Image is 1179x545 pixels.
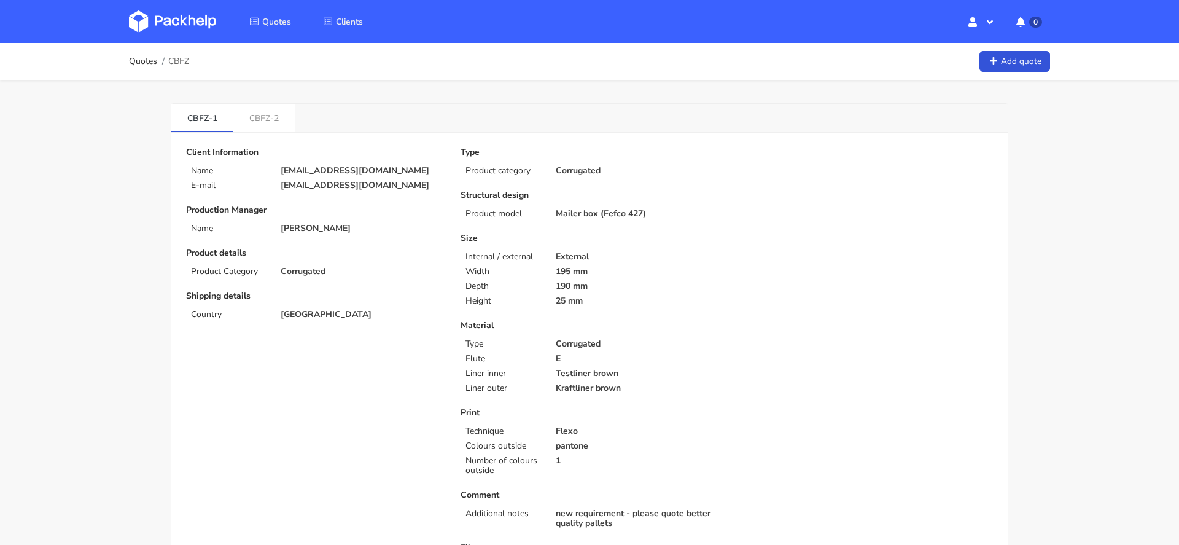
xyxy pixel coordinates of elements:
span: Quotes [262,16,291,28]
p: E [556,354,718,364]
p: Product Category [191,267,266,276]
p: 195 mm [556,267,718,276]
p: 190 mm [556,281,718,291]
a: Add quote [979,51,1050,73]
p: Material [461,321,718,331]
p: Name [191,224,266,233]
p: Testliner brown [556,369,718,378]
img: Dashboard [129,10,216,33]
p: Mailer box (Fefco 427) [556,209,718,219]
p: Country [191,310,266,320]
p: [PERSON_NAME] [281,224,443,233]
p: Flute [465,354,540,364]
p: [GEOGRAPHIC_DATA] [281,310,443,320]
p: Corrugated [556,166,718,176]
p: Size [461,233,718,243]
a: Quotes [129,57,157,66]
p: Corrugated [556,339,718,349]
nav: breadcrumb [129,49,189,74]
p: Depth [465,281,540,291]
a: Quotes [235,10,306,33]
p: E-mail [191,181,266,190]
p: Print [461,408,718,418]
a: CBFZ-2 [233,104,295,131]
p: Type [465,339,540,349]
button: 0 [1006,10,1050,33]
p: Product model [465,209,540,219]
p: Number of colours outside [465,456,540,476]
p: Liner outer [465,383,540,393]
p: Technique [465,426,540,436]
span: 0 [1029,17,1042,28]
p: Additional notes [465,509,540,519]
p: Type [461,147,718,157]
p: Flexo [556,426,718,436]
p: Name [191,166,266,176]
p: Product details [186,248,443,258]
p: [EMAIL_ADDRESS][DOMAIN_NAME] [281,166,443,176]
a: CBFZ-1 [171,104,233,131]
p: Client Information [186,147,443,157]
p: Shipping details [186,291,443,301]
p: Liner inner [465,369,540,378]
span: Clients [336,16,363,28]
span: CBFZ [168,57,189,66]
p: Comment [461,490,718,500]
a: Clients [308,10,378,33]
p: Structural design [461,190,718,200]
p: Product category [465,166,540,176]
p: Height [465,296,540,306]
p: Kraftliner brown [556,383,718,393]
p: Width [465,267,540,276]
p: External [556,252,718,262]
p: Corrugated [281,267,443,276]
p: Colours outside [465,441,540,451]
p: pantone [556,441,718,451]
p: Production Manager [186,205,443,215]
p: 25 mm [556,296,718,306]
p: 1 [556,456,718,466]
p: Internal / external [465,252,540,262]
p: [EMAIL_ADDRESS][DOMAIN_NAME] [281,181,443,190]
p: new requirement - please quote better quality pallets [556,509,718,528]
